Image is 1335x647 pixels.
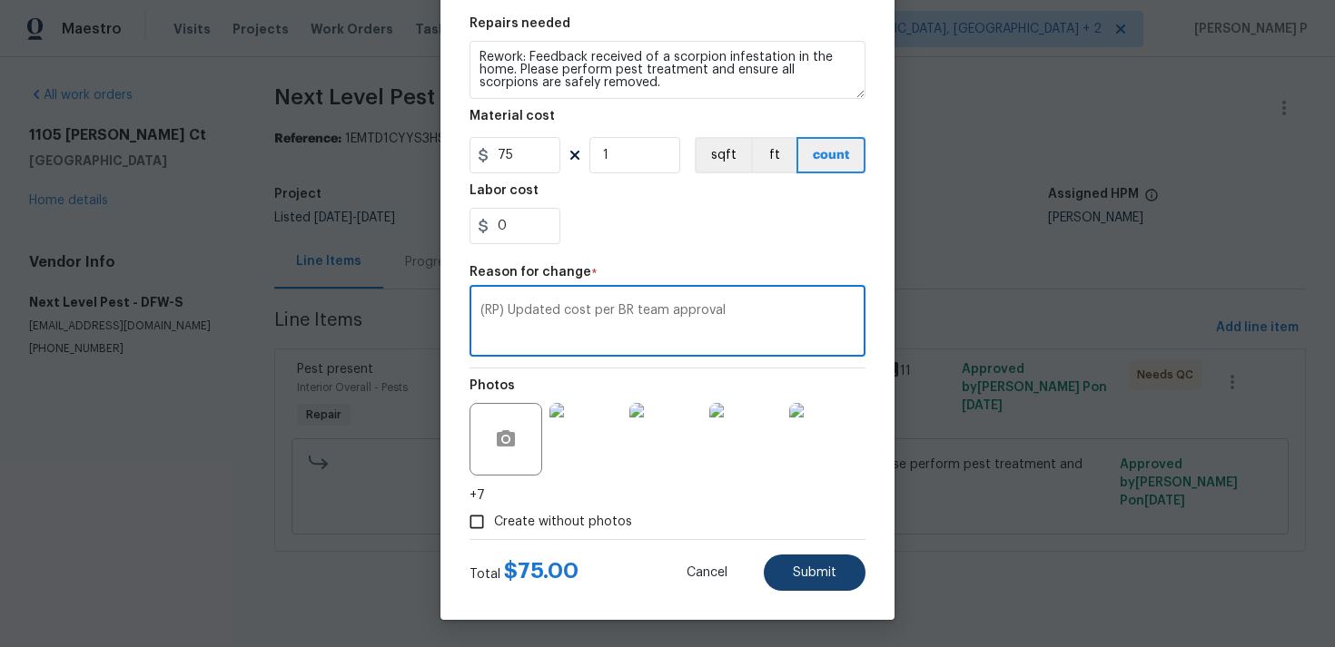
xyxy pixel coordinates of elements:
[764,554,865,591] button: Submit
[470,486,485,505] span: +7
[470,379,515,392] h5: Photos
[470,562,578,583] div: Total
[687,566,727,580] span: Cancel
[695,137,751,173] button: sqft
[470,110,555,123] h5: Material cost
[504,560,578,582] span: $ 75.00
[470,184,539,197] h5: Labor cost
[793,566,836,580] span: Submit
[796,137,865,173] button: count
[494,513,632,532] span: Create without photos
[470,266,591,279] h5: Reason for change
[470,41,865,99] textarea: Rework: Feedback received of a scorpion infestation in the home. Please perform pest treatment an...
[658,554,756,591] button: Cancel
[470,17,570,30] h5: Repairs needed
[751,137,796,173] button: ft
[480,304,855,342] textarea: (RP) Updated cost per BR team approval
